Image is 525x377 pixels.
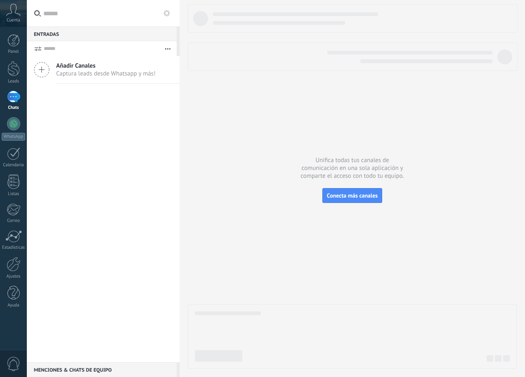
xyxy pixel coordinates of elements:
[327,192,378,199] span: Conecta más canales
[2,274,26,279] div: Ajustes
[2,163,26,168] div: Calendario
[2,245,26,250] div: Estadísticas
[27,26,177,41] div: Entradas
[159,41,177,56] button: Más
[2,218,26,224] div: Correo
[322,188,382,203] button: Conecta más canales
[2,133,25,141] div: WhatsApp
[2,79,26,84] div: Leads
[56,62,156,70] span: Añadir Canales
[2,49,26,54] div: Panel
[27,362,177,377] div: Menciones & Chats de equipo
[56,70,156,78] span: Captura leads desde Whatsapp y más!
[2,303,26,308] div: Ayuda
[2,105,26,111] div: Chats
[2,191,26,197] div: Listas
[7,18,20,23] span: Cuenta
